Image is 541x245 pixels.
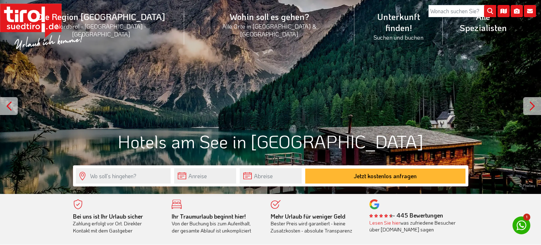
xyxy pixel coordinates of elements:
[73,212,143,220] b: Bei uns ist Ihr Urlaub sicher
[511,5,523,17] i: Fotogalerie
[523,214,530,221] span: 1
[172,212,246,220] b: Ihr Traumurlaub beginnt hier!
[271,213,359,234] div: Bester Preis wird garantiert - keine Zusatzkosten - absolute Transparenz
[369,219,400,226] a: Lesen Sie hier
[18,3,184,46] a: Die Region [GEOGRAPHIC_DATA]Nordtirol - [GEOGRAPHIC_DATA] - [GEOGRAPHIC_DATA]
[498,5,510,17] i: Karte öffnen
[172,213,260,234] div: Von der Buchung bis zum Aufenthalt, der gesamte Ablauf ist unkompliziert
[428,5,496,17] input: Wonach suchen Sie?
[363,33,434,41] small: Suchen und buchen
[524,5,536,17] i: Kontakt
[174,168,236,184] input: Anreise
[369,211,443,219] b: - 445 Bewertungen
[513,216,530,234] a: 1
[240,168,302,184] input: Abreise
[26,22,176,38] small: Nordtirol - [GEOGRAPHIC_DATA] - [GEOGRAPHIC_DATA]
[305,169,465,184] button: Jetzt kostenlos anfragen
[354,3,443,49] a: Unterkunft finden!Suchen und buchen
[73,213,161,234] div: Zahlung erfolgt vor Ort. Direkter Kontakt mit dem Gastgeber
[271,212,345,220] b: Mehr Urlaub für weniger Geld
[73,131,468,151] h1: Hotels am See in [GEOGRAPHIC_DATA]
[193,22,346,38] small: Alle Orte in [GEOGRAPHIC_DATA] & [GEOGRAPHIC_DATA]
[76,168,171,184] input: Wo soll's hingehen?
[369,219,458,233] div: was zufriedene Besucher über [DOMAIN_NAME] sagen
[443,3,523,41] a: Alle Spezialisten
[184,3,354,46] a: Wohin soll es gehen?Alle Orte in [GEOGRAPHIC_DATA] & [GEOGRAPHIC_DATA]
